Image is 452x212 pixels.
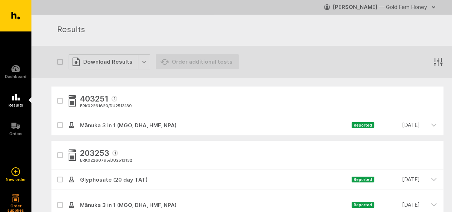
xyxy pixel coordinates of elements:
[57,59,63,65] button: Select all
[111,96,117,102] span: 1
[69,54,150,69] button: Download Results
[6,177,26,182] h5: New order
[352,122,374,128] span: Reported
[80,157,132,164] div: ERK02260795 / DU2513132
[9,132,23,136] h5: Orders
[5,74,26,79] h5: Dashboard
[379,4,427,10] span: — Gold Fern Honey
[112,150,118,156] span: 1
[352,202,374,208] span: Reported
[374,201,420,209] time: [DATE]
[80,103,132,109] div: ERK02261620 / DU2513139
[57,24,435,36] h1: Results
[374,121,420,129] time: [DATE]
[324,1,438,13] button: [PERSON_NAME] — Gold Fern Honey
[74,201,352,209] span: Mānuka 3 in 1 (MGO, DHA, HMF, NPA)
[74,176,352,184] span: Glyphosate (20 day TAT)
[333,4,378,10] strong: [PERSON_NAME]
[352,177,374,182] span: Reported
[9,103,23,107] h5: Results
[80,147,109,160] span: 203253
[80,93,109,106] span: 403251
[74,121,352,130] span: Mānuka 3 in 1 (MGO, DHA, HMF, NPA)
[374,175,420,184] time: [DATE]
